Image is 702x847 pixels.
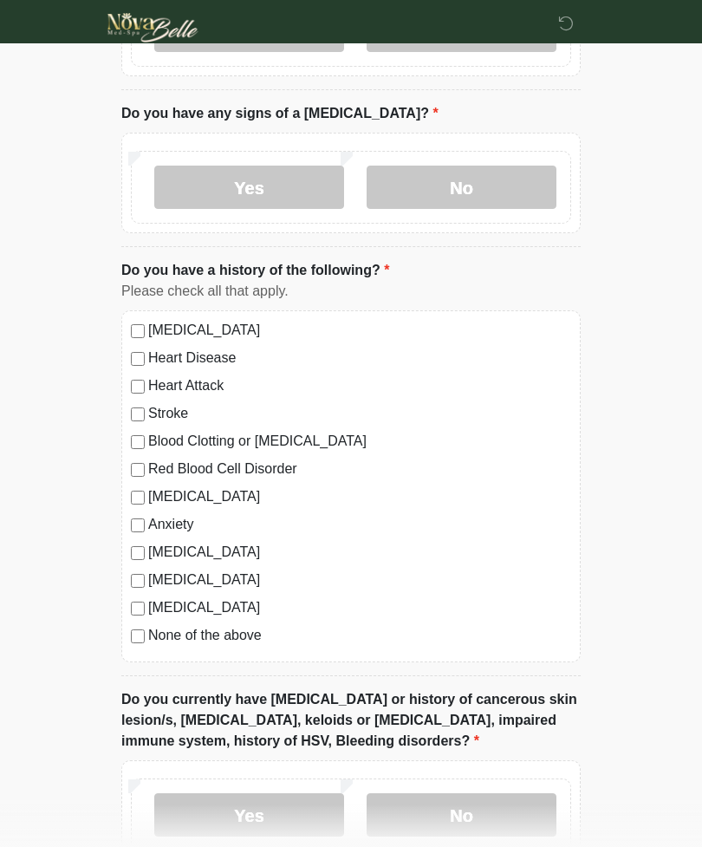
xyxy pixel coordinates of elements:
input: Heart Attack [131,380,145,394]
label: Yes [154,793,344,837]
input: None of the above [131,629,145,643]
label: Do you have a history of the following? [121,260,389,281]
label: [MEDICAL_DATA] [148,486,571,507]
label: [MEDICAL_DATA] [148,570,571,590]
label: Yes [154,166,344,209]
img: Novabelle medspa Logo [104,13,202,42]
label: Do you have any signs of a [MEDICAL_DATA]? [121,103,439,124]
input: [MEDICAL_DATA] [131,574,145,588]
input: Red Blood Cell Disorder [131,463,145,477]
input: Anxiety [131,518,145,532]
input: [MEDICAL_DATA] [131,324,145,338]
label: [MEDICAL_DATA] [148,542,571,563]
div: Please check all that apply. [121,281,581,302]
label: Blood Clotting or [MEDICAL_DATA] [148,431,571,452]
label: Heart Attack [148,375,571,396]
label: No [367,793,556,837]
label: Heart Disease [148,348,571,368]
input: [MEDICAL_DATA] [131,491,145,505]
input: [MEDICAL_DATA] [131,546,145,560]
input: Blood Clotting or [MEDICAL_DATA] [131,435,145,449]
input: Heart Disease [131,352,145,366]
label: Anxiety [148,514,571,535]
label: Do you currently have [MEDICAL_DATA] or history of cancerous skin lesion/s, [MEDICAL_DATA], keloi... [121,689,581,752]
label: None of the above [148,625,571,646]
label: [MEDICAL_DATA] [148,597,571,618]
input: Stroke [131,407,145,421]
label: No [367,166,556,209]
label: [MEDICAL_DATA] [148,320,571,341]
input: [MEDICAL_DATA] [131,602,145,616]
label: Stroke [148,403,571,424]
label: Red Blood Cell Disorder [148,459,571,479]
